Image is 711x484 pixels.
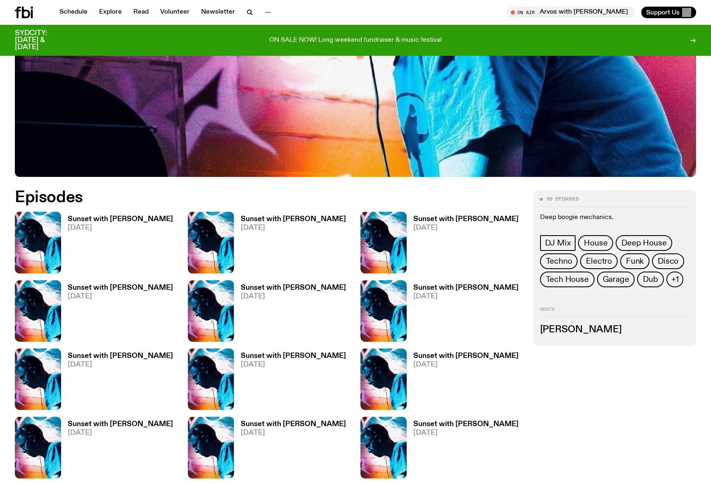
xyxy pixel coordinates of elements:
h3: Sunset with [PERSON_NAME] [68,216,173,223]
span: [DATE] [68,429,173,436]
span: [DATE] [413,429,519,436]
img: Simon Caldwell stands side on, looking downwards. He has headphones on. Behind him is a brightly ... [188,417,234,478]
h2: Episodes [15,190,466,205]
img: Simon Caldwell stands side on, looking downwards. He has headphones on. Behind him is a brightly ... [360,212,407,273]
h3: Sunset with [PERSON_NAME] [413,216,519,223]
span: Deep House [621,238,666,248]
h3: Sunset with [PERSON_NAME] [413,284,519,291]
span: Tech House [546,275,589,284]
a: Disco [652,253,684,269]
a: Tech House [540,272,595,287]
a: Sunset with [PERSON_NAME][DATE] [234,353,346,410]
h3: Sunset with [PERSON_NAME] [68,284,173,291]
a: Deep House [616,235,672,251]
a: Sunset with [PERSON_NAME][DATE] [407,353,519,410]
h3: [PERSON_NAME] [540,325,690,334]
a: Explore [94,7,127,18]
h3: SYDCITY: [DATE] & [DATE] [15,30,68,51]
img: Simon Caldwell stands side on, looking downwards. He has headphones on. Behind him is a brightly ... [360,280,407,342]
a: Volunteer [155,7,194,18]
h3: Sunset with [PERSON_NAME] [241,353,346,360]
img: Simon Caldwell stands side on, looking downwards. He has headphones on. Behind him is a brightly ... [15,417,61,478]
a: Sunset with [PERSON_NAME][DATE] [407,284,519,342]
span: Garage [603,275,629,284]
span: [DATE] [241,224,346,231]
a: Sunset with [PERSON_NAME][DATE] [61,421,173,478]
span: [DATE] [241,293,346,300]
img: Simon Caldwell stands side on, looking downwards. He has headphones on. Behind him is a brightly ... [15,348,61,410]
span: [DATE] [241,429,346,436]
span: Techno [546,257,572,266]
a: Schedule [55,7,92,18]
a: Sunset with [PERSON_NAME][DATE] [407,421,519,478]
img: Simon Caldwell stands side on, looking downwards. He has headphones on. Behind him is a brightly ... [360,348,407,410]
h3: Sunset with [PERSON_NAME] [241,284,346,291]
img: Simon Caldwell stands side on, looking downwards. He has headphones on. Behind him is a brightly ... [360,417,407,478]
h3: Sunset with [PERSON_NAME] [68,353,173,360]
button: On AirArvos with [PERSON_NAME] [507,7,635,18]
img: Simon Caldwell stands side on, looking downwards. He has headphones on. Behind him is a brightly ... [188,212,234,273]
img: Simon Caldwell stands side on, looking downwards. He has headphones on. Behind him is a brightly ... [188,348,234,410]
span: Disco [658,257,678,266]
h3: Sunset with [PERSON_NAME] [413,353,519,360]
h3: Sunset with [PERSON_NAME] [241,421,346,428]
h3: Sunset with [PERSON_NAME] [241,216,346,223]
a: Sunset with [PERSON_NAME][DATE] [61,284,173,342]
span: [DATE] [413,361,519,368]
span: [DATE] [68,224,173,231]
img: Simon Caldwell stands side on, looking downwards. He has headphones on. Behind him is a brightly ... [188,280,234,342]
a: Newsletter [196,7,240,18]
span: [DATE] [68,293,173,300]
h3: Sunset with [PERSON_NAME] [413,421,519,428]
span: House [584,238,607,248]
a: Electro [580,253,618,269]
span: DJ Mix [545,238,571,248]
a: Sunset with [PERSON_NAME][DATE] [234,421,346,478]
img: Simon Caldwell stands side on, looking downwards. He has headphones on. Behind him is a brightly ... [15,280,61,342]
a: Sunset with [PERSON_NAME][DATE] [234,216,346,273]
span: Funk [626,257,644,266]
span: [DATE] [413,293,519,300]
a: Techno [540,253,578,269]
button: Support Us [641,7,696,18]
p: Deep boogie mechanics. [540,214,690,222]
p: ON SALE NOW! Long weekend fundraiser & music festival [269,37,442,44]
a: Funk [620,253,649,269]
a: DJ Mix [540,235,576,251]
h3: Sunset with [PERSON_NAME] [68,421,173,428]
span: +1 [671,275,679,284]
a: House [578,235,613,251]
img: Simon Caldwell stands side on, looking downwards. He has headphones on. Behind him is a brightly ... [15,212,61,273]
a: Read [128,7,154,18]
button: +1 [666,272,684,287]
span: 89 episodes [547,197,578,201]
span: [DATE] [241,361,346,368]
a: Sunset with [PERSON_NAME][DATE] [407,216,519,273]
a: Dub [637,272,664,287]
span: Support Us [646,9,680,16]
h2: Hosts [540,307,690,317]
span: Electro [586,257,612,266]
a: Garage [597,272,635,287]
span: [DATE] [68,361,173,368]
a: Sunset with [PERSON_NAME][DATE] [61,216,173,273]
a: Sunset with [PERSON_NAME][DATE] [61,353,173,410]
span: Dub [643,275,658,284]
span: [DATE] [413,224,519,231]
a: Sunset with [PERSON_NAME][DATE] [234,284,346,342]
